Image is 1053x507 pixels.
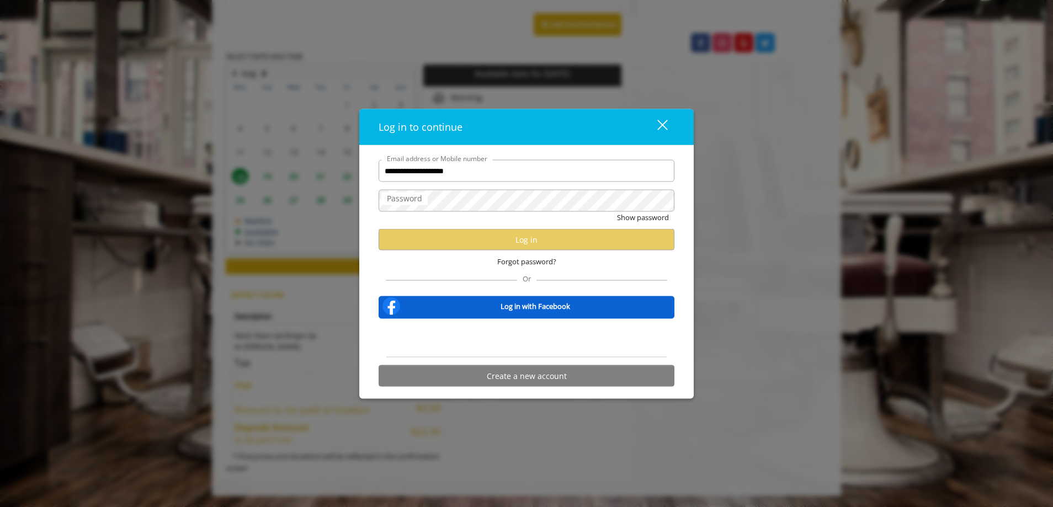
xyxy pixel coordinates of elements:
[501,300,570,312] b: Log in with Facebook
[380,295,402,317] img: facebook-logo
[379,190,674,212] input: Password
[497,256,556,268] span: Forgot password?
[471,326,583,350] iframe: Sign in with Google Button
[379,160,674,182] input: Email address or Mobile number
[381,193,428,205] label: Password
[517,274,536,284] span: Or
[379,365,674,387] button: Create a new account
[617,212,669,223] button: Show password
[637,116,674,138] button: close dialog
[379,229,674,250] button: Log in
[379,120,462,134] span: Log in to continue
[381,153,493,164] label: Email address or Mobile number
[645,119,667,135] div: close dialog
